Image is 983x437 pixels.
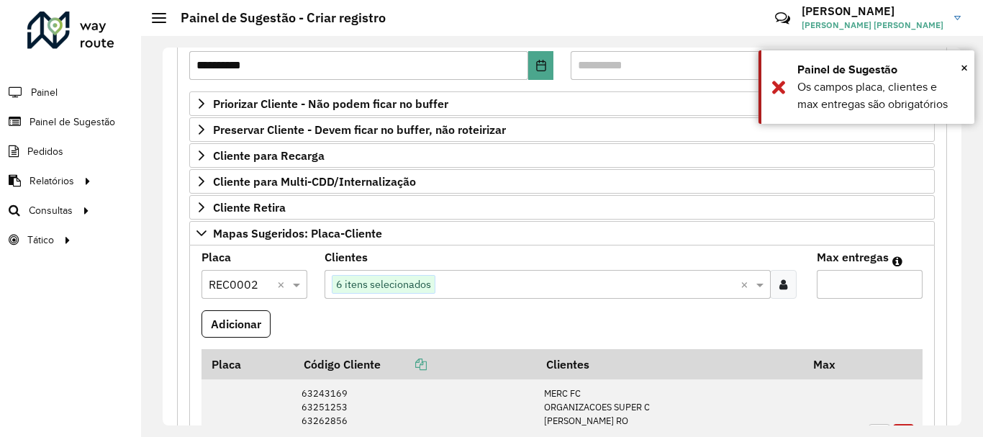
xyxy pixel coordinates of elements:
span: Cliente para Recarga [213,150,325,161]
em: Máximo de clientes que serão colocados na mesma rota com os clientes informados [892,256,902,267]
a: Cliente para Multi-CDD/Internalização [189,169,935,194]
th: Placa [201,349,294,379]
a: Mapas Sugeridos: Placa-Cliente [189,221,935,245]
th: Clientes [537,349,804,379]
span: Cliente Retira [213,202,286,213]
a: Copiar [381,357,427,371]
span: Painel [31,85,58,100]
span: × [961,60,968,76]
a: Priorizar Cliente - Não podem ficar no buffer [189,91,935,116]
div: Painel de Sugestão [797,61,964,78]
span: Clear all [277,276,289,293]
button: Adicionar [201,310,271,338]
span: [PERSON_NAME] [PERSON_NAME] [802,19,943,32]
a: Cliente para Recarga [189,143,935,168]
a: Contato Rápido [767,3,798,34]
h2: Painel de Sugestão - Criar registro [166,10,386,26]
a: Cliente Retira [189,195,935,220]
div: Os campos placa, clientes e max entregas são obrigatórios [797,78,964,113]
span: Pedidos [27,144,63,159]
span: Relatórios [30,174,74,189]
span: Cliente para Multi-CDD/Internalização [213,176,416,187]
span: Clear all [740,276,753,293]
span: Consultas [29,203,73,218]
button: Choose Date [528,51,553,80]
span: Tático [27,233,54,248]
label: Max entregas [817,248,889,266]
span: Preservar Cliente - Devem ficar no buffer, não roteirizar [213,124,506,135]
label: Clientes [325,248,368,266]
h3: [PERSON_NAME] [802,4,943,18]
th: Código Cliente [294,349,536,379]
label: Placa [201,248,231,266]
span: Painel de Sugestão [30,114,115,130]
a: Preservar Cliente - Devem ficar no buffer, não roteirizar [189,117,935,142]
button: Close [961,57,968,78]
span: 6 itens selecionados [332,276,435,293]
span: Priorizar Cliente - Não podem ficar no buffer [213,98,448,109]
th: Max [804,349,861,379]
span: Mapas Sugeridos: Placa-Cliente [213,227,382,239]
